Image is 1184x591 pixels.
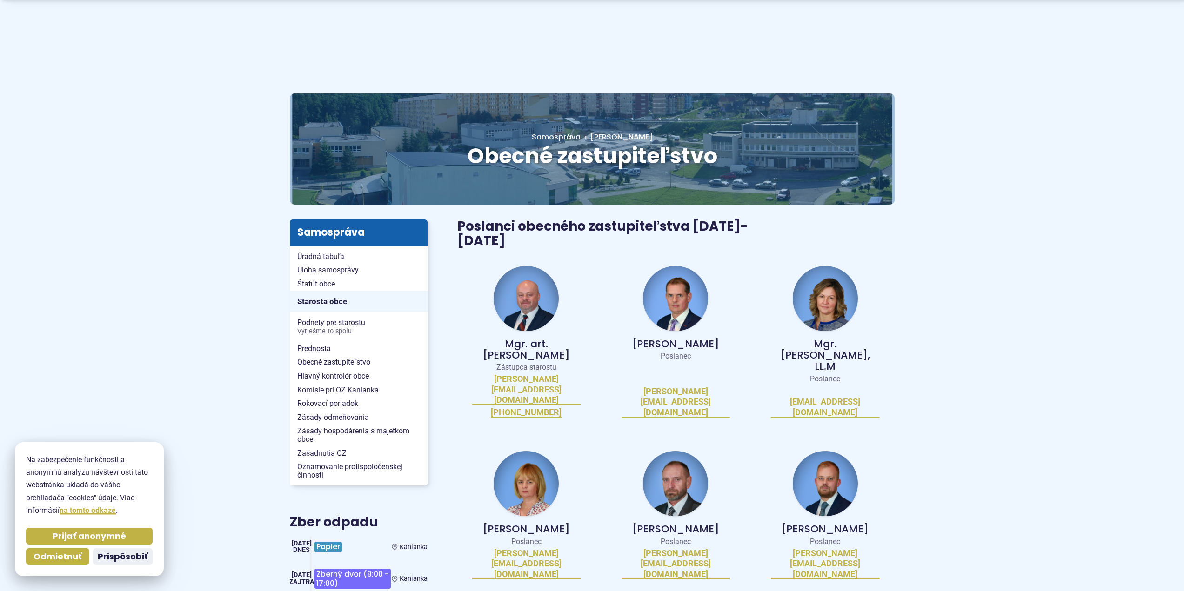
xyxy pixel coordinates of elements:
span: Prednosta [297,342,420,356]
a: [PHONE_NUMBER] [491,407,562,418]
p: Na zabezpečenie funkčnosti a anonymnú analýzu návštevnosti táto webstránka ukladá do vášho prehli... [26,453,153,517]
a: Oznamovanie protispoločenskej činnosti [290,460,428,482]
a: [PERSON_NAME] [581,132,653,142]
p: Poslanec [622,537,730,546]
span: Kanianka [400,575,428,583]
img: fotka - Peter Hraňo [643,451,708,516]
a: Zásady odmeňovania [290,411,428,425]
a: Zásady hospodárenia s majetkom obce [290,424,428,446]
h3: Zber odpadu [290,515,428,530]
img: fotka - Michal Kollár [793,451,858,516]
a: Starosta obce [290,291,428,312]
p: Mgr. art. [PERSON_NAME] [472,339,581,361]
span: Vyriešme to spolu [297,328,420,335]
span: Hlavný kontrolór obce [297,369,420,383]
p: [PERSON_NAME] [622,524,730,535]
span: Prijať anonymné [53,531,126,542]
span: Zasadnutia OZ [297,446,420,460]
span: Kanianka [400,543,428,551]
span: [PERSON_NAME] [590,132,653,142]
a: Rokovací poriadok [290,397,428,411]
button: Odmietnuť [26,548,89,565]
span: Obecné zastupiteľstvo [467,141,717,171]
img: fotka - Andrej Baláž [643,266,708,331]
a: Úloha samosprávy [290,263,428,277]
img: fotka - Jozef Baláž [494,266,559,331]
p: Poslanec [771,374,879,384]
span: Zajtra [289,578,314,586]
a: Prednosta [290,342,428,356]
p: Poslanec [622,352,730,361]
span: Štatút obce [297,277,420,291]
span: [DATE] [292,539,312,547]
a: Samospráva [532,132,581,142]
p: [PERSON_NAME] [771,524,879,535]
a: [PERSON_NAME][EMAIL_ADDRESS][DOMAIN_NAME] [622,548,730,580]
a: [PERSON_NAME][EMAIL_ADDRESS][DOMAIN_NAME] [771,548,879,580]
span: Obecné zastupiteľstvo [297,355,420,369]
p: Poslanec [771,537,879,546]
span: Zásady hospodárenia s majetkom obce [297,424,420,446]
span: Oznamovanie protispoločenskej činnosti [297,460,420,482]
a: Zasadnutia OZ [290,446,428,460]
a: [EMAIL_ADDRESS][DOMAIN_NAME] [771,397,879,418]
span: Dnes [293,546,310,554]
a: Štatút obce [290,277,428,291]
h3: Samospráva [290,219,428,246]
span: Úradná tabuľa [297,250,420,264]
span: Papier [314,542,342,552]
a: Komisie pri OZ Kanianka [290,383,428,397]
span: Podnety pre starostu [297,316,420,338]
img: fotka - Miroslava Hollá [494,451,559,516]
p: Zástupca starostu [472,363,581,372]
a: Podnety pre starostuVyriešme to spolu [290,316,428,338]
span: Prispôsobiť [98,551,148,562]
a: Úradná tabuľa [290,250,428,264]
a: [PERSON_NAME][EMAIL_ADDRESS][DOMAIN_NAME] [622,386,730,418]
a: [PERSON_NAME][EMAIL_ADDRESS][DOMAIN_NAME] [472,548,581,580]
span: Zberný dvor (9:00 - 17:00) [314,569,391,589]
span: Rokovací poriadok [297,397,420,411]
p: Mgr. [PERSON_NAME], LL.M [771,339,879,372]
p: [PERSON_NAME] [472,524,581,535]
span: Starosta obce [297,294,420,309]
a: [PERSON_NAME][EMAIL_ADDRESS][DOMAIN_NAME] [472,374,581,405]
button: Prispôsobiť [93,548,153,565]
span: Poslanci obecného zastupiteľstva [DATE]-[DATE] [457,217,748,250]
a: Papier Kanianka [DATE] Dnes [290,536,428,558]
a: Obecné zastupiteľstvo [290,355,428,369]
p: [PERSON_NAME] [622,339,730,350]
a: Hlavný kontrolór obce [290,369,428,383]
span: Úloha samosprávy [297,263,420,277]
span: Odmietnuť [33,551,82,562]
button: Prijať anonymné [26,528,153,545]
span: Zásady odmeňovania [297,411,420,425]
a: na tomto odkaze [60,506,116,515]
span: Komisie pri OZ Kanianka [297,383,420,397]
img: fotka - Andrea Filt [793,266,858,331]
span: [DATE] [292,571,312,579]
p: Poslanec [472,537,581,546]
